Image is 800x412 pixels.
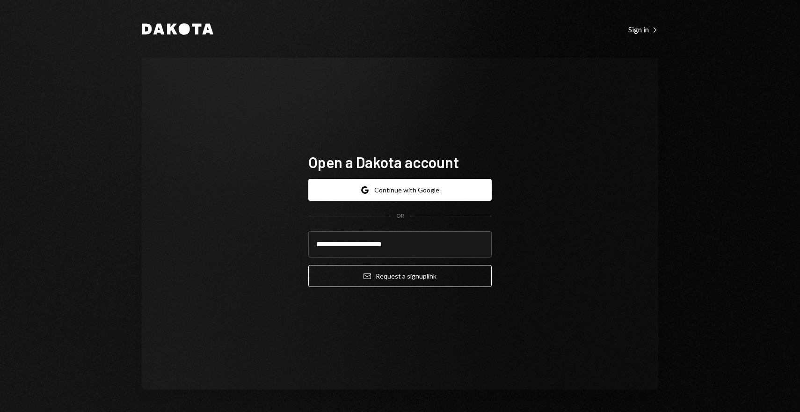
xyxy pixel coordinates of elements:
div: Sign in [628,25,658,34]
h1: Open a Dakota account [308,153,492,171]
a: Sign in [628,24,658,34]
button: Request a signuplink [308,265,492,287]
div: OR [396,212,404,220]
button: Continue with Google [308,179,492,201]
